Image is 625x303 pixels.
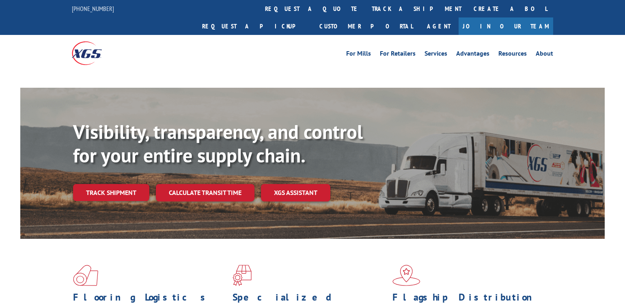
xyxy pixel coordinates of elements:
a: Customer Portal [313,17,419,35]
img: xgs-icon-total-supply-chain-intelligence-red [73,265,98,286]
a: Advantages [456,50,489,59]
a: XGS ASSISTANT [261,184,330,201]
a: Track shipment [73,184,149,201]
a: Calculate transit time [156,184,254,201]
a: Join Our Team [459,17,553,35]
a: Services [425,50,447,59]
a: Agent [419,17,459,35]
img: xgs-icon-flagship-distribution-model-red [392,265,420,286]
b: Visibility, transparency, and control for your entire supply chain. [73,119,363,168]
a: Request a pickup [196,17,313,35]
a: Resources [498,50,527,59]
a: About [536,50,553,59]
img: xgs-icon-focused-on-flooring-red [233,265,252,286]
a: [PHONE_NUMBER] [72,4,114,13]
a: For Retailers [380,50,416,59]
a: For Mills [346,50,371,59]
